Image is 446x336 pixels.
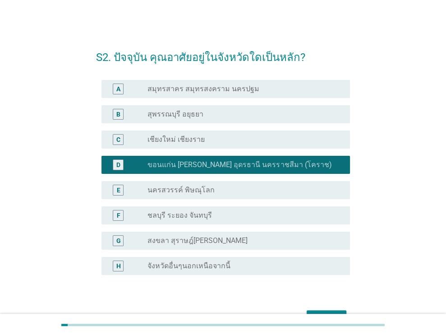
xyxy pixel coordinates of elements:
div: D [116,160,120,169]
div: G [116,236,120,245]
div: ต่อไป [314,313,339,324]
label: ชลบุรี ระยอง จันทบุรี [147,211,212,220]
h2: S2. ปัจจุบัน คุณอาศัยอยู่ในจังหวัดใดเป็นหลัก? [96,40,350,65]
div: H [116,261,120,271]
button: ต่อไป [307,310,346,327]
div: C [116,135,120,144]
label: สงขลา สุราษฎ์[PERSON_NAME] [147,236,248,245]
label: จังหวัดอื่นๆนอกเหนือจากนี้ [147,261,230,271]
label: เชียงใหม่ เชียงราย [147,135,205,144]
label: สมุทรสาคร สมุทรสงคราม นครปฐม [147,84,259,93]
label: นครสวรรค์ พิษณุโลก [147,186,215,195]
div: E [116,185,120,195]
div: A [116,84,120,93]
div: B [116,109,120,119]
label: ขอนแก่น [PERSON_NAME] อุดรธานี นครราชสีมา (โคราช) [147,160,331,169]
label: สุพรรณบุรี อยุธยา [147,110,203,119]
div: F [116,210,120,220]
